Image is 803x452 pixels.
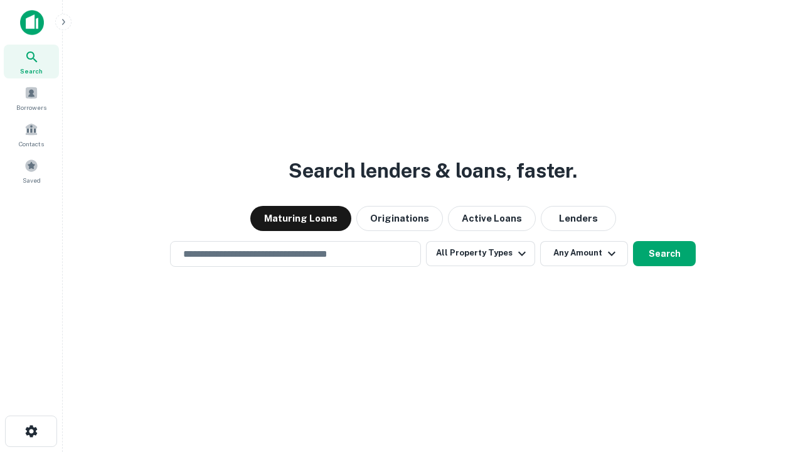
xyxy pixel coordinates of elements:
[16,102,46,112] span: Borrowers
[426,241,535,266] button: All Property Types
[289,156,577,186] h3: Search lenders & loans, faster.
[4,154,59,188] a: Saved
[4,81,59,115] a: Borrowers
[20,66,43,76] span: Search
[250,206,351,231] button: Maturing Loans
[740,352,803,412] iframe: Chat Widget
[4,117,59,151] a: Contacts
[4,45,59,78] a: Search
[540,241,628,266] button: Any Amount
[356,206,443,231] button: Originations
[23,175,41,185] span: Saved
[633,241,696,266] button: Search
[448,206,536,231] button: Active Loans
[19,139,44,149] span: Contacts
[541,206,616,231] button: Lenders
[20,10,44,35] img: capitalize-icon.png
